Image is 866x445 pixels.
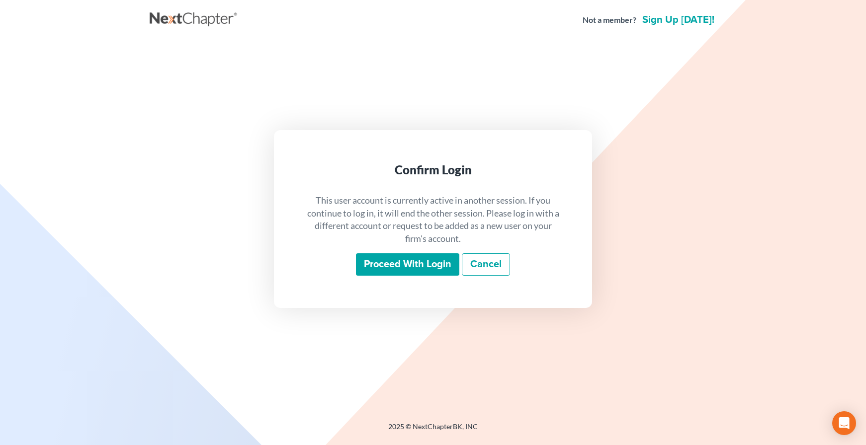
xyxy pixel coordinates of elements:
div: Confirm Login [306,162,560,178]
div: 2025 © NextChapterBK, INC [150,422,716,440]
a: Sign up [DATE]! [640,15,716,25]
a: Cancel [462,253,510,276]
div: Open Intercom Messenger [832,411,856,435]
strong: Not a member? [583,14,636,26]
input: Proceed with login [356,253,459,276]
p: This user account is currently active in another session. If you continue to log in, it will end ... [306,194,560,245]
